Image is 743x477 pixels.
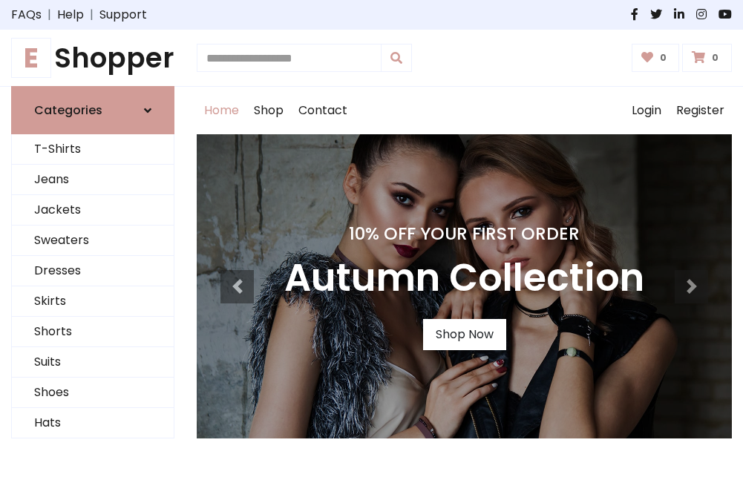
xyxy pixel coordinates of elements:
[708,51,722,65] span: 0
[11,6,42,24] a: FAQs
[246,87,291,134] a: Shop
[12,317,174,347] a: Shorts
[12,347,174,378] a: Suits
[669,87,732,134] a: Register
[11,42,174,74] h1: Shopper
[284,223,644,244] h4: 10% Off Your First Order
[12,256,174,286] a: Dresses
[12,408,174,438] a: Hats
[682,44,732,72] a: 0
[12,226,174,256] a: Sweaters
[84,6,99,24] span: |
[12,195,174,226] a: Jackets
[42,6,57,24] span: |
[423,319,506,350] a: Shop Now
[11,42,174,74] a: EShopper
[284,256,644,301] h3: Autumn Collection
[12,286,174,317] a: Skirts
[291,87,355,134] a: Contact
[656,51,670,65] span: 0
[34,103,102,117] h6: Categories
[12,165,174,195] a: Jeans
[99,6,147,24] a: Support
[197,87,246,134] a: Home
[632,44,680,72] a: 0
[12,378,174,408] a: Shoes
[57,6,84,24] a: Help
[11,38,51,78] span: E
[12,134,174,165] a: T-Shirts
[11,86,174,134] a: Categories
[624,87,669,134] a: Login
